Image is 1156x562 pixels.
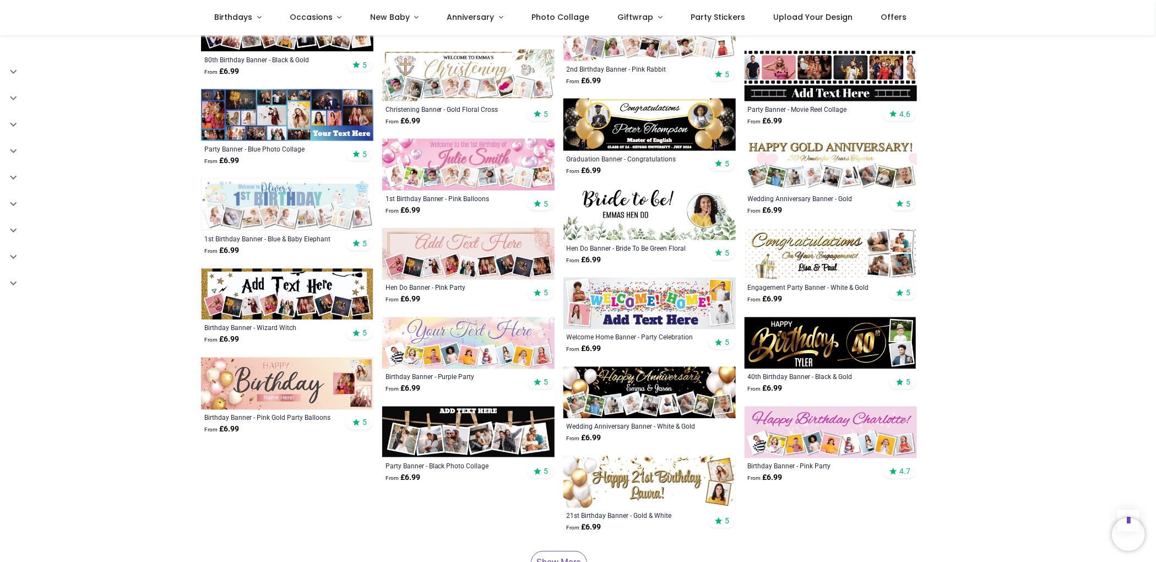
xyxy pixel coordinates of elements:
span: 5 [362,418,367,428]
span: From [204,427,218,433]
span: From [386,475,399,482]
span: 4.7 [899,467,910,477]
span: From [748,208,761,214]
span: From [386,118,399,125]
img: Personalised Happy Birthday Banner - Pink Party - 9 Photo Upload [745,407,917,458]
a: Wedding Anniversary Banner - White & Gold Balloons [567,422,699,431]
span: From [567,347,580,353]
img: Personalised Happy 21st Birthday Banner - Gold & White Balloons - 2 Photo Upload [563,456,736,508]
img: Personalised Graduation Banner - Congratulations - Custom Name, Text & 2 Photo Upload [563,99,736,150]
img: Personalised Christening Banner - Gold Floral Cross - Custom Name & 9 Photo Upload [382,50,555,101]
a: Birthday Banner - Purple Party [386,372,518,381]
span: From [567,436,580,442]
strong: £ 6.99 [567,165,601,176]
strong: £ 6.99 [748,116,783,127]
span: 4.6 [899,109,910,119]
img: Personalised Hen Do Banner - Bride To Be Green Floral - Custom Name & 1 Photo Upload [563,188,736,240]
img: Personalised Happy 40th Birthday Banner - Black & Gold - Custom Name & 2 Photo Upload [745,317,917,369]
span: From [567,257,580,263]
strong: £ 6.99 [204,334,239,345]
a: 1st Birthday Banner - Pink Balloons [386,194,518,203]
span: Party Stickers [691,12,745,23]
span: 5 [725,338,729,348]
div: Birthday Banner - Pink Gold Party Balloons [204,413,337,422]
a: Birthday Banner - Wizard Witch [204,323,337,332]
strong: £ 6.99 [386,294,420,305]
strong: £ 6.99 [386,205,420,216]
img: Personalised Happy 1st Birthday Banner - Blue & Baby Elephant - Custom Name & 9 Photo Upload [201,179,373,231]
img: Personalised Party Banner - Movie Reel Collage - 6 Photo Upload [745,50,917,101]
a: 40th Birthday Banner - Black & Gold [748,372,881,381]
img: Personalised Happy Birthday Banner - Purple Party - 9 Photo Upload [382,317,555,369]
strong: £ 6.99 [567,255,601,266]
span: From [204,248,218,254]
iframe: Brevo live chat [1112,518,1145,551]
a: Party Banner - Black Photo Collage [386,462,518,471]
a: 1st Birthday Banner - Blue & Baby Elephant [204,234,337,243]
img: Hen Do Banner - Pink Party - Custom Text & 9 Photo Upload [382,228,555,280]
a: 21st Birthday Banner - Gold & White Balloons [567,511,699,520]
a: Party Banner - Blue Photo Collage [204,144,337,153]
strong: £ 6.99 [748,473,783,484]
span: 5 [725,159,729,169]
span: From [204,69,218,75]
img: Personalised Wedding Anniversary Banner - White & Gold Balloons - 9 Photo Upload [563,367,736,419]
span: Offers [881,12,907,23]
span: 5 [725,69,729,79]
a: 2nd Birthday Banner - Pink Rabbit [567,64,699,73]
span: Birthdays [214,12,252,23]
span: 5 [544,467,548,477]
a: Graduation Banner - Congratulations [567,154,699,163]
a: Party Banner - Movie Reel Collage [748,105,881,114]
strong: £ 6.99 [567,344,601,355]
strong: £ 6.99 [748,294,783,305]
span: From [204,158,218,164]
span: Anniversary [447,12,495,23]
span: From [386,208,399,214]
strong: £ 6.99 [748,383,783,395]
img: Personalised Happy Birthday Banner - Pink Gold Party Balloons - 3 Photo Upload & Custom Name [201,358,373,409]
strong: £ 6.99 [204,66,239,77]
a: Wedding Anniversary Banner - Gold [748,194,881,203]
a: Hen Do Banner - Bride To Be Green Floral [567,244,699,252]
span: Occasions [290,12,333,23]
strong: £ 6.99 [386,116,420,127]
img: Personalised Party Banner - Black Photo Collage - 6 Photo Upload [382,407,555,458]
strong: £ 6.99 [567,522,601,533]
a: Hen Do Banner - Pink Party [386,283,518,292]
span: New Baby [370,12,410,23]
span: 5 [362,328,367,338]
a: 80th Birthday Banner - Black & Gold [204,55,337,64]
span: 5 [362,60,367,70]
span: From [567,168,580,174]
span: Giftwrap [617,12,653,23]
span: From [204,337,218,343]
span: 5 [725,516,729,526]
img: Personalised Party Banner - Blue Photo Collage - 23 Photo upload [201,89,373,141]
span: 5 [544,377,548,387]
span: 5 [544,109,548,119]
strong: £ 6.99 [204,245,239,256]
span: 5 [906,199,910,209]
img: Personalised Engagement Party Banner - White & Gold - 4 Photo Upload [745,228,917,280]
span: 5 [362,149,367,159]
span: From [748,118,761,125]
span: 5 [544,288,548,298]
span: From [567,78,580,84]
a: Welcome Home Banner - Party Celebration [567,333,699,342]
a: Christening Banner - Gold Floral Cross [386,105,518,114]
